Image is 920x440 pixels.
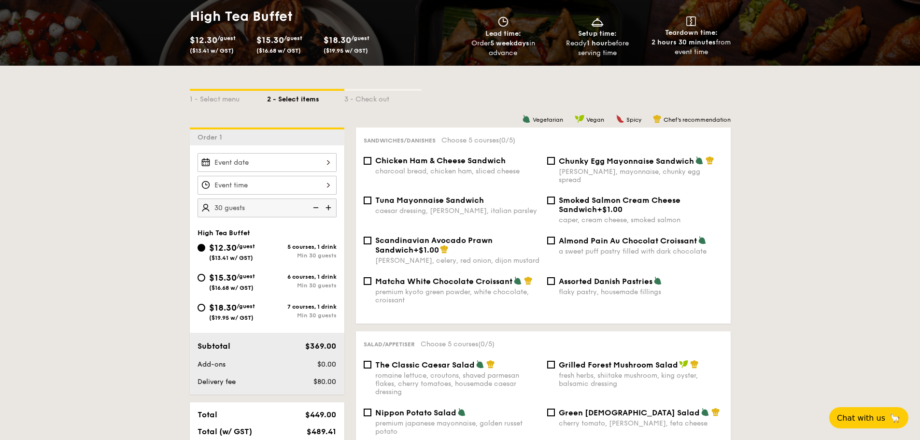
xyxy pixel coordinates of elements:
[533,116,563,123] span: Vegetarian
[267,91,344,104] div: 2 - Select items
[559,277,652,286] span: Assorted Danish Pastries
[375,167,539,175] div: charcoal bread, chicken ham, sliced cheese
[559,360,678,369] span: Grilled Forest Mushroom Salad
[559,288,723,296] div: flaky pastry, housemade fillings
[575,114,584,123] img: icon-vegan.f8ff3823.svg
[375,277,512,286] span: Matcha White Chocolate Croissant
[284,35,302,42] span: /guest
[496,16,510,27] img: icon-clock.2db775ea.svg
[198,199,337,217] input: Number of guests
[313,378,336,386] span: $80.00
[198,378,236,386] span: Delivery fee
[499,136,515,144] span: (0/5)
[457,408,466,416] img: icon-vegetarian.fe4039eb.svg
[209,242,237,253] span: $12.30
[547,409,555,416] input: Green [DEMOGRAPHIC_DATA] Saladcherry tomato, [PERSON_NAME], feta cheese
[324,47,368,54] span: ($19.95 w/ GST)
[559,419,723,427] div: cherry tomato, [PERSON_NAME], feta cheese
[547,277,555,285] input: Assorted Danish Pastriesflaky pastry, housemade fillings
[267,303,337,310] div: 7 courses, 1 drink
[590,16,605,27] img: icon-dish.430c3a2e.svg
[441,136,515,144] span: Choose 5 courses
[198,360,226,369] span: Add-ons
[190,91,267,104] div: 1 - Select menu
[616,114,624,123] img: icon-spicy.37a8142b.svg
[364,197,371,204] input: Tuna Mayonnaise Sandwichcaesar dressing, [PERSON_NAME], italian parsley
[256,35,284,45] span: $15.30
[837,413,885,423] span: Chat with us
[198,176,337,195] input: Event time
[547,361,555,369] input: Grilled Forest Mushroom Saladfresh herbs, shiitake mushroom, king oyster, balsamic dressing
[586,116,604,123] span: Vegan
[829,407,908,428] button: Chat with us🦙
[375,196,484,205] span: Tuna Mayonnaise Sandwich
[554,39,640,58] div: Ready before serving time
[375,256,539,265] div: [PERSON_NAME], celery, red onion, dijon mustard
[665,28,718,37] span: Teardown time:
[559,156,694,166] span: Chunky Egg Mayonnaise Sandwich
[190,35,217,45] span: $12.30
[626,116,641,123] span: Spicy
[485,29,521,38] span: Lead time:
[664,116,731,123] span: Chef's recommendation
[679,360,689,369] img: icon-vegan.f8ff3823.svg
[559,168,723,184] div: [PERSON_NAME], mayonnaise, chunky egg spread
[375,207,539,215] div: caesar dressing, [PERSON_NAME], italian parsley
[190,8,456,25] h1: High Tea Buffet
[198,410,217,419] span: Total
[217,35,236,42] span: /guest
[237,243,255,250] span: /guest
[421,340,495,348] span: Choose 5 courses
[198,244,205,252] input: $12.30/guest($13.41 w/ GST)5 courses, 1 drinkMin 30 guests
[198,341,230,351] span: Subtotal
[559,408,700,417] span: Green [DEMOGRAPHIC_DATA] Salad
[317,360,336,369] span: $0.00
[653,276,662,285] img: icon-vegetarian.fe4039eb.svg
[267,243,337,250] div: 5 courses, 1 drink
[198,133,226,142] span: Order 1
[559,216,723,224] div: caper, cream cheese, smoked salmon
[413,245,439,255] span: +$1.00
[364,237,371,244] input: Scandinavian Avocado Prawn Sandwich+$1.00[PERSON_NAME], celery, red onion, dijon mustard
[198,153,337,172] input: Event date
[653,114,662,123] img: icon-chef-hat.a58ddaea.svg
[375,360,475,369] span: The Classic Caesar Salad
[478,340,495,348] span: (0/5)
[209,284,254,291] span: ($16.68 w/ GST)
[198,229,250,237] span: High Tea Buffet
[375,236,493,255] span: Scandinavian Avocado Prawn Sandwich
[375,419,539,436] div: premium japanese mayonnaise, golden russet potato
[307,427,336,436] span: $489.41
[237,303,255,310] span: /guest
[308,199,322,217] img: icon-reduce.1d2dbef1.svg
[267,312,337,319] div: Min 30 guests
[324,35,351,45] span: $18.30
[209,314,254,321] span: ($19.95 w/ GST)
[305,410,336,419] span: $449.00
[267,282,337,289] div: Min 30 guests
[364,341,415,348] span: Salad/Appetiser
[597,205,623,214] span: +$1.00
[209,272,237,283] span: $15.30
[559,247,723,255] div: a sweet puff pastry filled with dark chocolate
[686,16,696,26] img: icon-teardown.65201eee.svg
[889,412,901,424] span: 🦙
[648,38,735,57] div: from event time
[209,302,237,313] span: $18.30
[513,276,522,285] img: icon-vegetarian.fe4039eb.svg
[364,409,371,416] input: Nippon Potato Saladpremium japanese mayonnaise, golden russet potato
[364,137,436,144] span: Sandwiches/Danishes
[375,288,539,304] div: premium kyoto green powder, white chocolate, croissant
[559,371,723,388] div: fresh herbs, shiitake mushroom, king oyster, balsamic dressing
[587,39,608,47] strong: 1 hour
[267,273,337,280] div: 6 courses, 1 drink
[490,39,529,47] strong: 5 weekdays
[198,427,252,436] span: Total (w/ GST)
[375,408,456,417] span: Nippon Potato Salad
[351,35,369,42] span: /guest
[460,39,547,58] div: Order in advance
[198,274,205,282] input: $15.30/guest($16.68 w/ GST)6 courses, 1 drinkMin 30 guests
[344,91,422,104] div: 3 - Check out
[375,156,506,165] span: Chicken Ham & Cheese Sandwich
[256,47,301,54] span: ($16.68 w/ GST)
